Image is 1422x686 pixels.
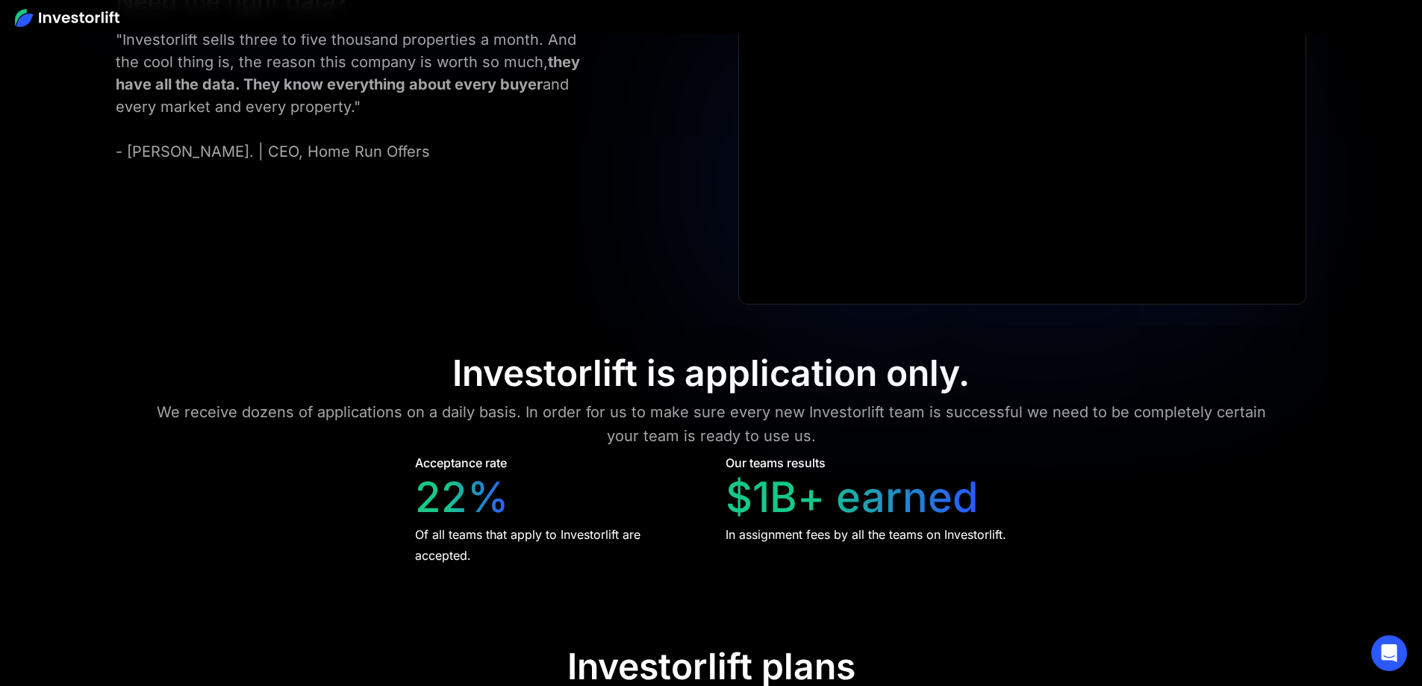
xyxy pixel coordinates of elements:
[1371,635,1407,671] div: Open Intercom Messenger
[726,473,979,523] div: $1B+ earned
[116,53,580,93] strong: they have all the data. They know everything about every buyer
[415,454,507,472] div: Acceptance rate
[726,454,826,472] div: Our teams results
[116,28,602,163] div: "Investorlift sells three to five thousand properties a month. And the cool thing is, the reason ...
[415,524,698,566] div: Of all teams that apply to Investorlift are accepted.
[726,524,1006,545] div: In assignment fees by all the teams on Investorlift.
[143,400,1280,448] div: We receive dozens of applications on a daily basis. In order for us to make sure every new Invest...
[415,473,509,523] div: 22%
[452,352,970,395] div: Investorlift is application only.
